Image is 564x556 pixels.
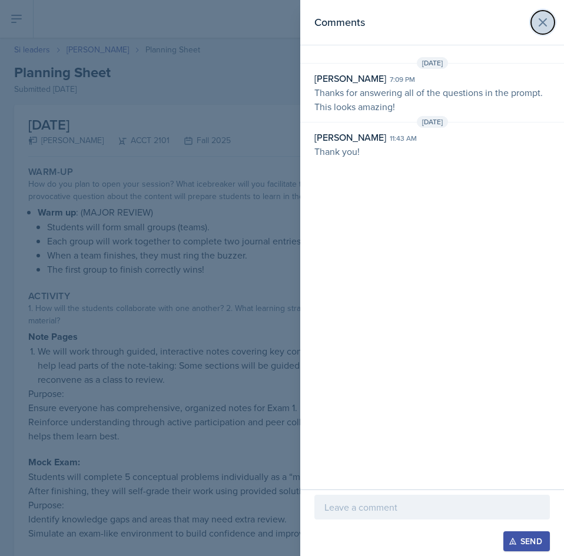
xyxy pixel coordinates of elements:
[314,144,550,158] p: Thank you!
[314,85,550,114] p: Thanks for answering all of the questions in the prompt. This looks amazing!
[390,74,415,85] div: 7:09 pm
[503,531,550,551] button: Send
[390,133,417,144] div: 11:43 am
[314,130,386,144] div: [PERSON_NAME]
[417,57,448,69] span: [DATE]
[314,71,386,85] div: [PERSON_NAME]
[417,116,448,128] span: [DATE]
[511,537,542,546] div: Send
[314,14,365,31] h2: Comments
